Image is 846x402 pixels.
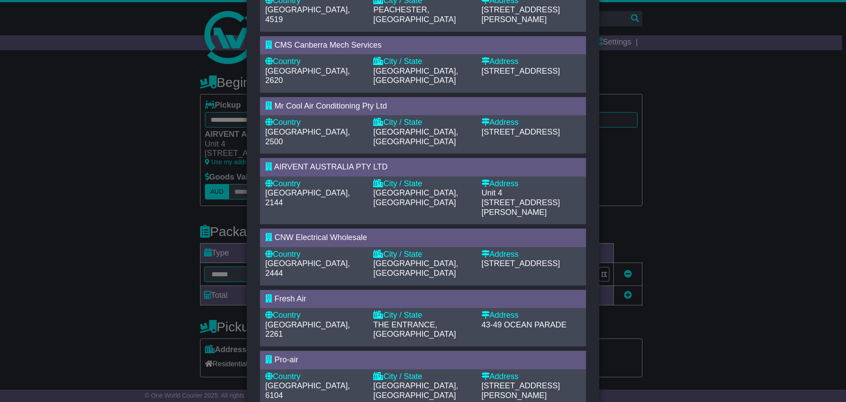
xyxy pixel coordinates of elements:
div: City / State [373,250,472,259]
span: [STREET_ADDRESS] [482,67,560,75]
div: Country [265,311,364,320]
span: [STREET_ADDRESS] [482,128,560,136]
div: City / State [373,372,472,382]
div: City / State [373,179,472,189]
span: [GEOGRAPHIC_DATA], [GEOGRAPHIC_DATA] [373,188,458,207]
span: PEACHESTER, [GEOGRAPHIC_DATA] [373,5,456,24]
span: CNW Electrical Wholesale [275,233,367,242]
div: City / State [373,118,472,128]
div: Country [265,179,364,189]
div: Country [265,57,364,67]
div: Address [482,372,581,382]
div: Address [482,179,581,189]
span: [GEOGRAPHIC_DATA], 2444 [265,259,350,278]
span: [STREET_ADDRESS] [482,259,560,268]
span: [GEOGRAPHIC_DATA], [GEOGRAPHIC_DATA] [373,67,458,85]
div: City / State [373,311,472,320]
span: Pro-air [275,355,298,364]
span: [STREET_ADDRESS][PERSON_NAME] [482,5,560,24]
div: Country [265,372,364,382]
div: Country [265,118,364,128]
span: [GEOGRAPHIC_DATA], 2261 [265,320,350,339]
span: Unit 4 [482,188,502,197]
span: [GEOGRAPHIC_DATA], 4519 [265,5,350,24]
span: [GEOGRAPHIC_DATA], 2500 [265,128,350,146]
div: Address [482,311,581,320]
div: Address [482,118,581,128]
span: [GEOGRAPHIC_DATA], [GEOGRAPHIC_DATA] [373,128,458,146]
span: AIRVENT AUSTRALIA PTY LTD [274,162,388,171]
div: City / State [373,57,472,67]
span: THE ENTRANCE, [GEOGRAPHIC_DATA] [373,320,456,339]
div: Country [265,250,364,259]
span: CMS Canberra Mech Services [275,41,382,49]
span: Mr Cool Air Conditioning Pty Ltd [275,101,387,110]
span: [GEOGRAPHIC_DATA], 2620 [265,67,350,85]
span: [GEOGRAPHIC_DATA], 6104 [265,381,350,400]
span: [GEOGRAPHIC_DATA], [GEOGRAPHIC_DATA] [373,381,458,400]
span: 43-49 OCEAN PARADE [482,320,567,329]
div: Address [482,250,581,259]
span: [GEOGRAPHIC_DATA], 2144 [265,188,350,207]
div: Address [482,57,581,67]
span: [GEOGRAPHIC_DATA], [GEOGRAPHIC_DATA] [373,259,458,278]
span: [STREET_ADDRESS][PERSON_NAME] [482,381,560,400]
span: Fresh Air [275,294,306,303]
span: [STREET_ADDRESS][PERSON_NAME] [482,198,560,217]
